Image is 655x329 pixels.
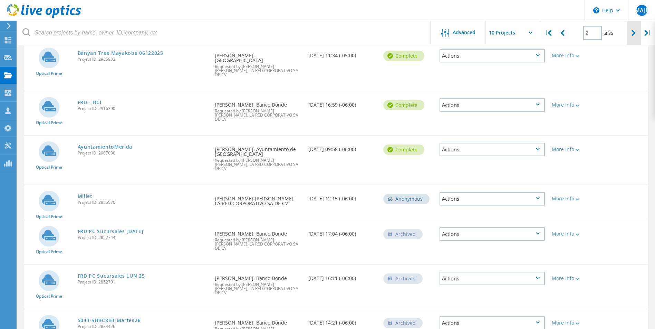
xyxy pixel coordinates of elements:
[604,30,613,36] span: of 35
[552,196,595,201] div: More Info
[78,325,208,329] span: Project ID: 2834426
[215,238,301,250] span: Requested by [PERSON_NAME] [PERSON_NAME], LA RED CORPORATIVO SA DE CV
[36,121,62,125] span: Optical Prime
[78,57,208,61] span: Project ID: 2935933
[78,194,93,199] a: Millet
[7,14,81,19] a: Live Optics Dashboard
[383,273,423,284] div: Archived
[453,30,475,35] span: Advanced
[440,49,545,62] div: Actions
[305,220,380,243] div: [DATE] 17:04 (-06:00)
[383,194,430,204] div: Anonymous
[215,109,301,121] span: Requested by [PERSON_NAME] [PERSON_NAME], LA RED CORPORATIVO SA DE CV
[552,147,595,152] div: More Info
[440,192,545,206] div: Actions
[641,21,655,45] div: |
[541,21,555,45] div: |
[552,53,595,58] div: More Info
[78,51,163,56] a: Banyan Tree Mayakoba 06122025
[211,42,305,84] div: [PERSON_NAME], [GEOGRAPHIC_DATA]
[211,265,305,302] div: [PERSON_NAME], Banco Donde
[215,64,301,77] span: Requested by [PERSON_NAME] [PERSON_NAME], LA RED CORPORATIVO SA DE CV
[635,8,649,13] span: MAJL
[383,51,424,61] div: Complete
[305,42,380,65] div: [DATE] 11:34 (-05:00)
[552,102,595,107] div: More Info
[78,229,144,234] a: FRD PC Sucursales [DATE]
[36,294,62,298] span: Optical Prime
[78,318,141,323] a: S043-5HBC8B3-Martes26
[215,282,301,295] span: Requested by [PERSON_NAME] [PERSON_NAME], LA RED CORPORATIVO SA DE CV
[17,21,431,45] input: Search projects by name, owner, ID, company, etc
[305,136,380,159] div: [DATE] 09:58 (-06:00)
[440,227,545,241] div: Actions
[78,273,145,278] a: FRD PC Sucursales LUN 25
[78,151,208,155] span: Project ID: 2907030
[211,220,305,257] div: [PERSON_NAME], Banco Donde
[78,107,208,111] span: Project ID: 2916390
[552,320,595,325] div: More Info
[383,318,423,328] div: Archived
[383,144,424,155] div: Complete
[78,236,208,240] span: Project ID: 2852744
[552,231,595,236] div: More Info
[440,98,545,112] div: Actions
[78,200,208,205] span: Project ID: 2855570
[211,185,305,213] div: [PERSON_NAME] [PERSON_NAME], LA RED CORPORATIVO SA DE CV
[215,158,301,171] span: Requested by [PERSON_NAME] [PERSON_NAME], LA RED CORPORATIVO SA DE CV
[36,71,62,76] span: Optical Prime
[383,229,423,239] div: Archived
[593,7,599,13] svg: \n
[305,185,380,208] div: [DATE] 12:15 (-06:00)
[78,100,102,105] a: FRD - HCI
[36,215,62,219] span: Optical Prime
[211,136,305,178] div: [PERSON_NAME], Ayuntamiento de [GEOGRAPHIC_DATA]
[36,250,62,254] span: Optical Prime
[36,165,62,169] span: Optical Prime
[440,272,545,285] div: Actions
[78,144,133,149] a: AyuntamientoMerida
[78,280,208,284] span: Project ID: 2852701
[383,100,424,110] div: Complete
[305,91,380,114] div: [DATE] 16:59 (-06:00)
[552,276,595,281] div: More Info
[305,265,380,288] div: [DATE] 16:11 (-06:00)
[440,143,545,156] div: Actions
[211,91,305,128] div: [PERSON_NAME], Banco Donde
